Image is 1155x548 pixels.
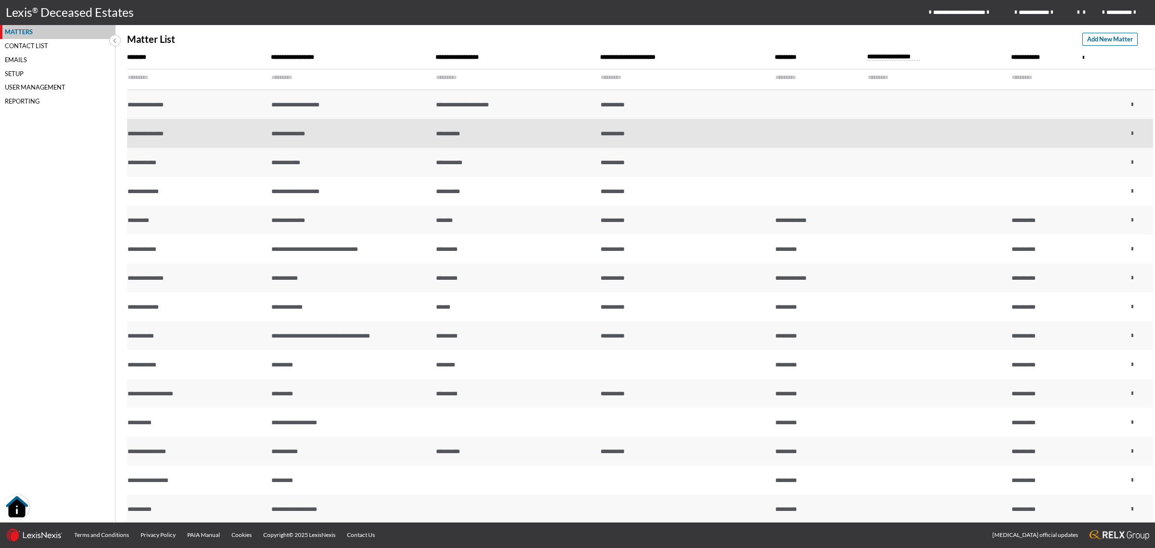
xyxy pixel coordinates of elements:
p: Matter List [127,34,175,45]
a: Copyright© 2025 LexisNexis [257,522,341,548]
a: PAIA Manual [181,522,226,548]
p: ® [32,5,40,21]
button: Open Resource Center [5,495,29,519]
img: LexisNexis_logo.0024414d.png [6,528,63,542]
button: Add New Matter [1082,33,1138,46]
a: Contact Us [341,522,381,548]
a: Terms and Conditions [68,522,135,548]
a: [MEDICAL_DATA] official updates [987,522,1084,548]
span: Add New Matter [1087,35,1133,44]
a: Cookies [226,522,257,548]
img: RELX_logo.65c3eebe.png [1090,530,1149,540]
a: Privacy Policy [135,522,181,548]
